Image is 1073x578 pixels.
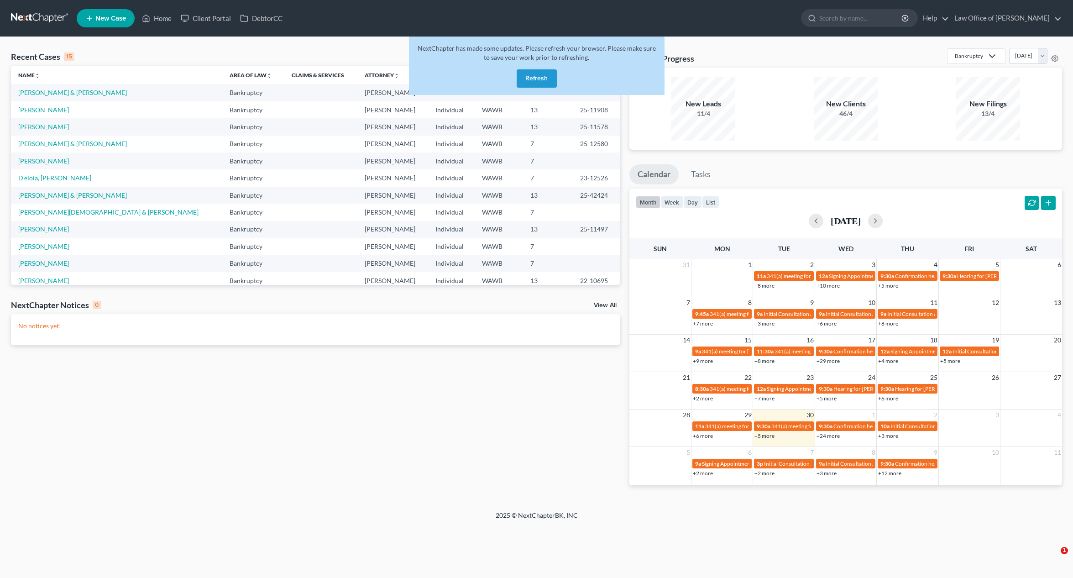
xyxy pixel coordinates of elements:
span: 341(a) meeting for [PERSON_NAME] & [PERSON_NAME] [702,348,838,355]
span: 9a [757,310,763,317]
span: 341(a) meeting for [PERSON_NAME] & [PERSON_NAME] [710,385,846,392]
span: 22 [743,372,753,383]
span: 341(a) meeting for [PERSON_NAME] & [PERSON_NAME] [710,310,846,317]
td: [PERSON_NAME] [357,238,428,255]
span: Confirmation hearing for [PERSON_NAME] & [PERSON_NAME] [895,460,1047,467]
a: +12 more [878,470,901,477]
a: [PERSON_NAME] [18,106,69,114]
span: Sun [654,245,667,252]
a: Calendar [629,164,679,184]
a: +5 more [754,432,775,439]
td: Individual [428,187,475,204]
a: +5 more [817,395,837,402]
span: Signing Appointment Date for [PERSON_NAME] [829,273,943,279]
i: unfold_more [267,73,272,79]
a: [PERSON_NAME] [18,242,69,250]
a: +8 more [754,357,775,364]
td: Individual [428,238,475,255]
span: 9:30a [880,460,894,467]
td: 25-11578 [573,118,620,135]
td: [PERSON_NAME] [357,84,428,101]
td: Bankruptcy [222,221,284,238]
td: 23-12526 [573,169,620,186]
td: Individual [428,169,475,186]
td: WAWB [475,187,523,204]
span: Hearing for [PERSON_NAME] & [PERSON_NAME] [833,385,953,392]
td: [PERSON_NAME] [357,272,428,289]
a: [PERSON_NAME] [18,157,69,165]
span: Signing Appointment [702,460,752,467]
div: 46/4 [814,109,878,118]
td: 25-12580 [573,136,620,152]
span: 12 [991,297,1000,308]
a: Tasks [683,164,719,184]
span: 9 [933,447,938,458]
span: 15 [743,335,753,346]
span: 11a [695,423,704,430]
a: +5 more [878,282,898,289]
td: [PERSON_NAME] [357,136,428,152]
a: +2 more [754,470,775,477]
td: WAWB [475,152,523,169]
span: 6 [747,447,753,458]
span: 29 [743,410,753,420]
span: NextChapter has made some updates. Please refresh your browser. Please make sure to save your wor... [418,44,656,61]
span: Signing Appointment Date for [PERSON_NAME], Khaled [767,385,900,392]
td: Individual [428,204,475,221]
td: WAWB [475,255,523,272]
div: New Leads [671,99,735,109]
span: 9a [819,310,825,317]
span: 341(a) meeting for [PERSON_NAME] [771,423,859,430]
span: 26 [991,372,1000,383]
td: WAWB [475,118,523,135]
button: week [660,196,683,208]
td: Bankruptcy [222,204,284,221]
span: 341(a) meeting for [PERSON_NAME] [767,273,855,279]
td: 7 [523,204,573,221]
td: Individual [428,101,475,118]
td: 13 [523,221,573,238]
span: 18 [929,335,938,346]
span: 9a [819,460,825,467]
span: 4 [1057,410,1062,420]
div: New Clients [814,99,878,109]
td: Bankruptcy [222,255,284,272]
td: 7 [523,255,573,272]
span: 9a [880,310,886,317]
span: 8:30a [695,385,709,392]
td: Bankruptcy [222,101,284,118]
td: Individual [428,272,475,289]
span: 13 [1053,297,1062,308]
span: 31 [682,259,691,270]
td: WAWB [475,221,523,238]
div: 13/4 [956,109,1020,118]
i: unfold_more [35,73,40,79]
a: D'eloia, [PERSON_NAME] [18,174,91,182]
a: +3 more [878,432,898,439]
span: 3 [871,259,876,270]
span: Initial Consultation Appointment [887,310,966,317]
iframe: Intercom live chat [1042,547,1064,569]
span: 7 [686,297,691,308]
td: [PERSON_NAME] [357,221,428,238]
a: [PERSON_NAME] & [PERSON_NAME] [18,140,127,147]
span: 9:30a [819,385,832,392]
td: 13 [523,118,573,135]
span: 9:30a [942,273,956,279]
span: Initial Consultation Appointment [826,460,904,467]
span: 4 [933,259,938,270]
div: New Filings [956,99,1020,109]
span: 17 [867,335,876,346]
div: Bankruptcy [955,52,983,60]
span: Tue [778,245,790,252]
span: Initial Consultation Appointment [826,310,904,317]
td: Bankruptcy [222,136,284,152]
span: 11 [929,297,938,308]
td: Bankruptcy [222,118,284,135]
a: Law Office of [PERSON_NAME] [950,10,1062,26]
a: [PERSON_NAME] [18,123,69,131]
span: 25 [929,372,938,383]
span: 12a [880,348,890,355]
span: Wed [838,245,853,252]
a: +8 more [878,320,898,327]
